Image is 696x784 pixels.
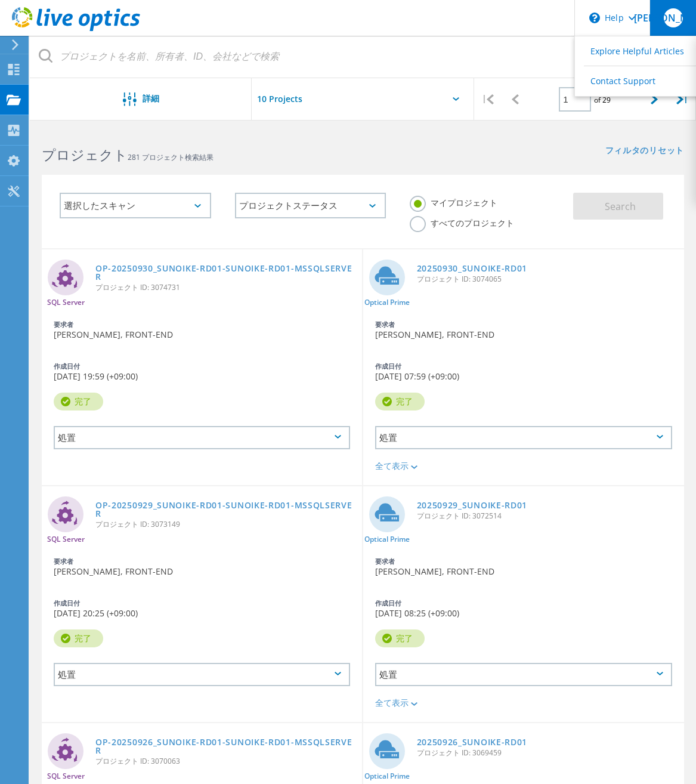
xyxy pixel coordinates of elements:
[143,94,159,103] span: 詳細
[54,363,350,369] div: 作成日付
[47,536,85,543] span: SQL Server
[375,393,425,410] div: 完了
[474,78,502,121] div: |
[594,95,611,105] span: of 29
[12,25,140,33] a: Live Optics Dashboard
[54,629,103,647] div: 完了
[363,594,685,624] div: [DATE] 08:25 (+09:00)
[589,13,600,23] svg: \n
[410,216,514,227] label: すべてのプロジェクト
[128,152,214,162] span: 281 プロジェクト検索結果
[375,663,673,686] div: 処置
[375,558,673,564] div: 要求者
[410,196,497,207] label: マイプロジェクト
[235,193,386,218] div: プロジェクトステータス
[417,276,679,283] span: プロジェクト ID: 3074065
[42,145,128,164] b: プロジェクト
[95,738,356,755] a: OP-20250926_SUNOIKE-RD01-SUNOIKE-RD01-MSSQLSERVER
[573,193,663,220] button: Search
[54,321,350,328] div: 要求者
[95,758,356,765] span: プロジェクト ID: 3070063
[417,738,528,746] a: 20250926_SUNOIKE-RD01
[375,426,673,449] div: 処置
[54,558,350,564] div: 要求者
[54,663,350,686] div: 処置
[95,501,356,518] a: OP-20250929_SUNOIKE-RD01-SUNOIKE-RD01-MSSQLSERVER
[375,363,673,369] div: 作成日付
[364,299,410,306] span: Optical Prime
[95,284,356,291] span: プロジェクト ID: 3074731
[42,552,362,582] div: [PERSON_NAME], FRONT-END
[417,264,528,273] a: 20250930_SUNOIKE-RD01
[54,600,350,606] div: 作成日付
[375,321,673,328] div: 要求者
[42,357,362,387] div: [DATE] 19:59 (+09:00)
[363,315,685,345] div: [PERSON_NAME], FRONT-END
[668,78,696,121] div: |
[363,357,685,387] div: [DATE] 07:59 (+09:00)
[417,501,528,510] a: 20250929_SUNOIKE-RD01
[95,521,356,528] span: プロジェクト ID: 3073149
[375,699,673,707] div: 全て表示
[375,462,673,470] div: 全て表示
[375,600,673,606] div: 作成日付
[375,629,425,647] div: 完了
[47,773,85,780] span: SQL Server
[54,426,350,449] div: 処置
[605,200,636,213] span: Search
[364,536,410,543] span: Optical Prime
[417,749,679,757] span: プロジェクト ID: 3069459
[47,299,85,306] span: SQL Server
[60,193,211,218] div: 選択したスキャン
[95,264,356,281] a: OP-20250930_SUNOIKE-RD01-SUNOIKE-RD01-MSSQLSERVER
[364,773,410,780] span: Optical Prime
[42,315,362,345] div: [PERSON_NAME], FRONT-END
[42,594,362,624] div: [DATE] 20:25 (+09:00)
[417,513,679,520] span: プロジェクト ID: 3072514
[363,552,685,582] div: [PERSON_NAME], FRONT-END
[605,146,684,156] a: フィルタのリセット
[54,393,103,410] div: 完了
